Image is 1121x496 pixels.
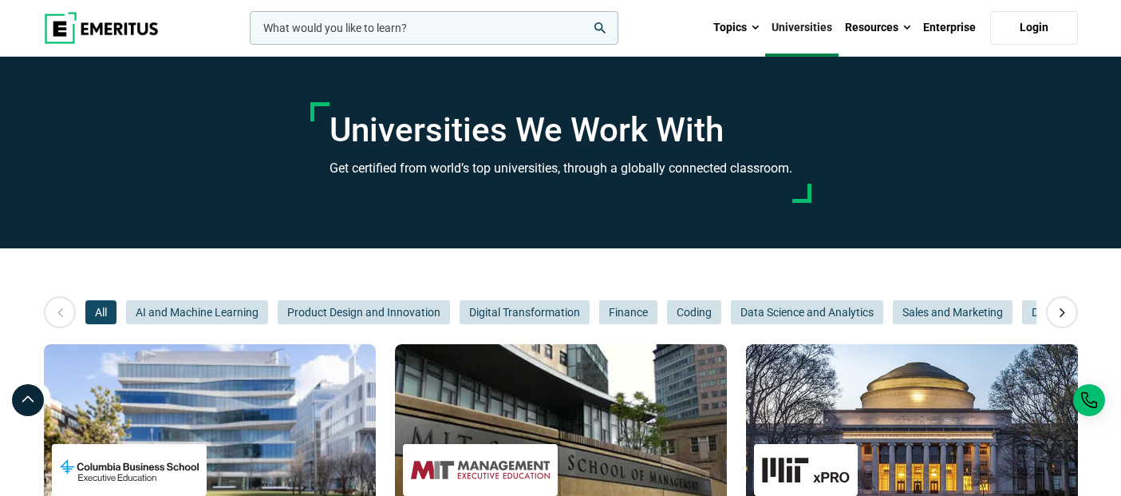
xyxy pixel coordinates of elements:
button: All [85,300,116,324]
button: Digital Transformation [460,300,590,324]
button: Data Science and Analytics [731,300,883,324]
img: MIT xPRO [762,452,850,488]
a: Login [990,11,1078,45]
button: Coding [667,300,721,324]
img: MIT Sloan Executive Education [411,452,550,488]
img: Columbia Business School Executive Education [60,452,199,488]
input: woocommerce-product-search-field-0 [250,11,618,45]
button: Sales and Marketing [893,300,1012,324]
h3: Get certified from world’s top universities, through a globally connected classroom. [330,158,792,179]
h1: Universities We Work With [330,110,792,150]
button: Finance [599,300,657,324]
button: Product Design and Innovation [278,300,450,324]
button: AI and Machine Learning [126,300,268,324]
